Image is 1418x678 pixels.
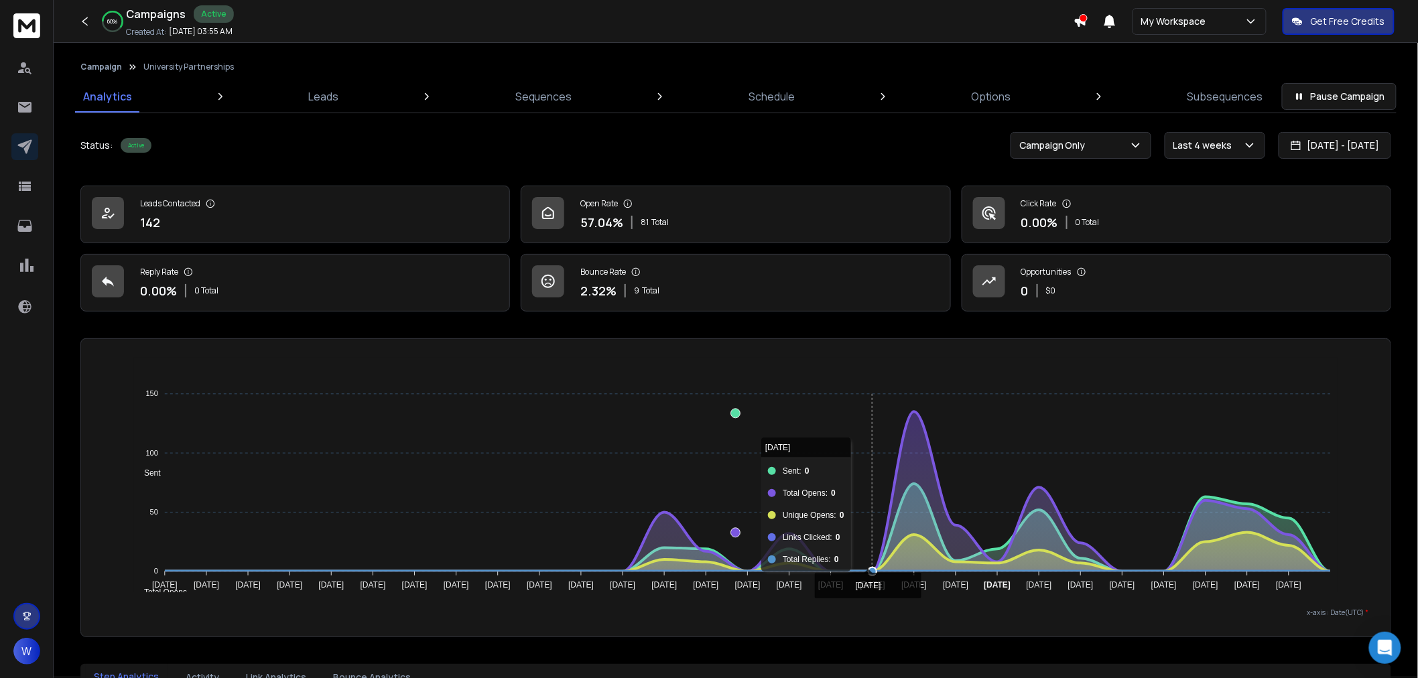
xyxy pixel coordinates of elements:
[300,80,346,113] a: Leads
[1027,580,1052,590] tspan: [DATE]
[126,27,166,38] p: Created At:
[236,580,261,590] tspan: [DATE]
[143,62,234,72] p: University Partnerships
[152,580,178,590] tspan: [DATE]
[642,285,659,296] span: Total
[126,6,186,22] h1: Campaigns
[641,217,649,228] span: 81
[521,254,950,312] a: Bounce Rate2.32%9Total
[580,198,618,209] p: Open Rate
[527,580,552,590] tspan: [DATE]
[777,580,802,590] tspan: [DATE]
[1021,281,1029,300] p: 0
[402,580,428,590] tspan: [DATE]
[319,580,344,590] tspan: [DATE]
[1151,580,1177,590] tspan: [DATE]
[140,213,160,232] p: 142
[1311,15,1385,28] p: Get Free Credits
[1110,580,1135,590] tspan: [DATE]
[1076,217,1100,228] p: 0 Total
[308,88,338,105] p: Leads
[277,580,303,590] tspan: [DATE]
[194,580,219,590] tspan: [DATE]
[194,285,218,296] p: 0 Total
[634,285,639,296] span: 9
[1187,88,1263,105] p: Subsequences
[944,580,969,590] tspan: [DATE]
[902,580,927,590] tspan: [DATE]
[1283,8,1395,35] button: Get Free Credits
[735,580,761,590] tspan: [DATE]
[964,80,1019,113] a: Options
[169,26,233,37] p: [DATE] 03:55 AM
[984,580,1011,590] tspan: [DATE]
[134,588,187,597] span: Total Opens
[1021,267,1072,277] p: Opportunities
[580,267,626,277] p: Bounce Rate
[962,186,1391,243] a: Click Rate0.00%0 Total
[83,88,132,105] p: Analytics
[1019,139,1091,152] p: Campaign Only
[103,608,1369,618] p: x-axis : Date(UTC)
[507,80,580,113] a: Sequences
[1277,580,1302,590] tspan: [DATE]
[1021,198,1057,209] p: Click Rate
[740,80,803,113] a: Schedule
[80,62,122,72] button: Campaign
[361,580,386,590] tspan: [DATE]
[121,138,151,153] div: Active
[146,449,158,457] tspan: 100
[515,88,572,105] p: Sequences
[13,638,40,665] button: W
[521,186,950,243] a: Open Rate57.04%81Total
[1179,80,1271,113] a: Subsequences
[860,580,885,590] tspan: [DATE]
[1046,285,1056,296] p: $ 0
[1068,580,1094,590] tspan: [DATE]
[1173,139,1238,152] p: Last 4 weeks
[580,281,617,300] p: 2.32 %
[972,88,1011,105] p: Options
[140,281,177,300] p: 0.00 %
[1282,83,1397,110] button: Pause Campaign
[610,580,636,590] tspan: [DATE]
[140,267,178,277] p: Reply Rate
[146,390,158,398] tspan: 150
[134,468,161,478] span: Sent
[140,198,200,209] p: Leads Contacted
[580,213,623,232] p: 57.04 %
[80,186,510,243] a: Leads Contacted142
[194,5,234,23] div: Active
[444,580,469,590] tspan: [DATE]
[80,254,510,312] a: Reply Rate0.00%0 Total
[569,580,594,590] tspan: [DATE]
[1369,632,1401,664] div: Open Intercom Messenger
[80,139,113,152] p: Status:
[1235,580,1261,590] tspan: [DATE]
[1193,580,1218,590] tspan: [DATE]
[154,567,158,575] tspan: 0
[749,88,795,105] p: Schedule
[1021,213,1058,232] p: 0.00 %
[818,580,844,590] tspan: [DATE]
[652,580,678,590] tspan: [DATE]
[1279,132,1391,159] button: [DATE] - [DATE]
[962,254,1391,312] a: Opportunities0$0
[485,580,511,590] tspan: [DATE]
[694,580,719,590] tspan: [DATE]
[150,508,158,516] tspan: 50
[1141,15,1212,28] p: My Workspace
[75,80,140,113] a: Analytics
[108,17,118,25] p: 60 %
[651,217,669,228] span: Total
